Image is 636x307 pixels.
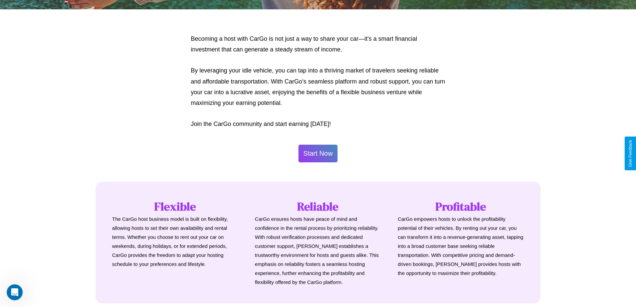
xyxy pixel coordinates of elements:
p: By leveraging your idle vehicle, you can tap into a thriving market of travelers seeking reliable... [191,65,445,109]
p: The CarGo host business model is built on flexibility, allowing hosts to set their own availabili... [112,214,238,269]
p: CarGo empowers hosts to unlock the profitability potential of their vehicles. By renting out your... [398,214,524,278]
p: Join the CarGo community and start earning [DATE]! [191,119,445,129]
h1: Reliable [255,198,381,214]
div: Give Feedback [628,140,633,167]
button: Start Now [298,145,338,162]
h1: Profitable [398,198,524,214]
p: Becoming a host with CarGo is not just a way to share your car—it's a smart financial investment ... [191,33,445,55]
iframe: Intercom live chat [7,284,23,300]
p: CarGo ensures hosts have peace of mind and confidence in the rental process by prioritizing relia... [255,214,381,287]
h1: Flexible [112,198,238,214]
